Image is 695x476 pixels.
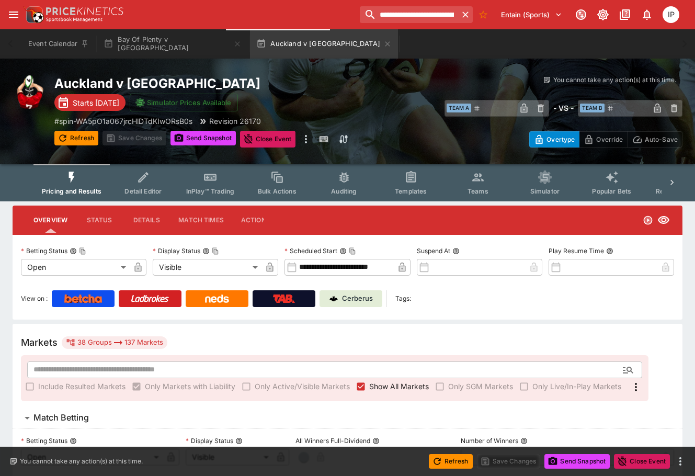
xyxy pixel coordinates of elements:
img: PriceKinetics [46,7,123,15]
span: Only Live/In-Play Markets [532,381,621,392]
span: Only SGM Markets [448,381,513,392]
button: Auckland v [GEOGRAPHIC_DATA] [250,29,398,59]
img: Ladbrokes [131,294,169,303]
label: Tags: [395,290,411,307]
p: Number of Winners [461,436,518,445]
p: Play Resume Time [549,246,604,255]
button: Bay Of Plenty v [GEOGRAPHIC_DATA] [97,29,248,59]
span: Simulator [530,187,560,195]
button: Copy To Clipboard [349,247,356,255]
div: Event type filters [33,164,662,201]
img: rugby_union.png [13,75,46,109]
p: Betting Status [21,436,67,445]
div: Start From [529,131,682,148]
p: Revision 26170 [209,116,261,127]
p: Auto-Save [645,134,678,145]
p: Scheduled Start [284,246,337,255]
h5: Markets [21,336,58,348]
button: All Winners Full-Dividend [372,437,380,445]
p: You cannot take any action(s) at this time. [20,457,143,466]
button: Send Snapshot [170,131,236,145]
button: Details [123,208,170,233]
span: Include Resulted Markets [38,381,126,392]
button: Auto-Save [628,131,682,148]
span: Auditing [331,187,357,195]
button: Refresh [54,131,98,145]
button: Copy To Clipboard [212,247,219,255]
button: Isaac Plummer [659,3,682,26]
button: Refresh [429,454,473,469]
button: Toggle light/dark mode [594,5,612,24]
button: more [674,455,687,468]
button: Play Resume Time [606,247,613,255]
button: Override [579,131,628,148]
button: Send Snapshot [544,454,610,469]
button: Simulator Prices Available [130,94,238,111]
button: Close Event [614,454,670,469]
button: Select Tenant [495,6,568,23]
svg: Visible [657,214,670,226]
div: Visible [153,259,261,276]
button: Betting StatusCopy To Clipboard [70,247,77,255]
h6: - VS - [553,103,574,114]
p: You cannot take any action(s) at this time. [553,75,676,85]
p: Override [596,134,623,145]
img: Neds [205,294,229,303]
a: Cerberus [320,290,382,307]
span: Teams [468,187,488,195]
div: Isaac Plummer [663,6,679,23]
span: Team B [580,104,605,112]
button: Betting Status [70,437,77,445]
button: Scheduled StartCopy To Clipboard [339,247,347,255]
div: 38 Groups 137 Markets [66,336,163,349]
p: Overtype [546,134,575,145]
img: TabNZ [273,294,295,303]
button: Notifications [637,5,656,24]
div: Open [21,259,130,276]
button: open drawer [4,5,23,24]
svg: Open [643,215,653,225]
button: Display Status [235,437,243,445]
button: Connected to PK [572,5,590,24]
button: Match Times [170,208,232,233]
p: Display Status [186,436,233,445]
span: Pricing and Results [42,187,101,195]
img: Cerberus [329,294,338,303]
span: InPlay™ Trading [186,187,234,195]
p: Copy To Clipboard [54,116,192,127]
button: Number of Winners [520,437,528,445]
span: Popular Bets [592,187,631,195]
p: Display Status [153,246,200,255]
button: Copy To Clipboard [79,247,86,255]
h2: Copy To Clipboard [54,75,421,92]
button: No Bookmarks [475,6,492,23]
button: Overtype [529,131,579,148]
p: Betting Status [21,246,67,255]
button: Match Betting [13,407,682,428]
button: Open [619,360,637,379]
button: Overview [25,208,76,233]
span: Show All Markets [369,381,429,392]
button: Status [76,208,123,233]
button: more [300,131,312,148]
p: All Winners Full-Dividend [295,436,370,445]
p: Cerberus [342,293,373,304]
img: Betcha [64,294,102,303]
h6: Match Betting [33,412,89,423]
span: Detail Editor [124,187,162,195]
span: Only Active/Visible Markets [255,381,350,392]
p: Starts [DATE] [73,97,119,108]
button: Documentation [616,5,634,24]
span: Team A [447,104,471,112]
button: Close Event [240,131,296,148]
input: search [360,6,458,23]
img: Sportsbook Management [46,17,102,22]
button: Display StatusCopy To Clipboard [202,247,210,255]
button: Suspend At [452,247,460,255]
span: Bulk Actions [258,187,297,195]
span: Templates [395,187,427,195]
button: Event Calendar [22,29,95,59]
label: View on : [21,290,48,307]
span: Only Markets with Liability [145,381,235,392]
img: PriceKinetics Logo [23,4,44,25]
